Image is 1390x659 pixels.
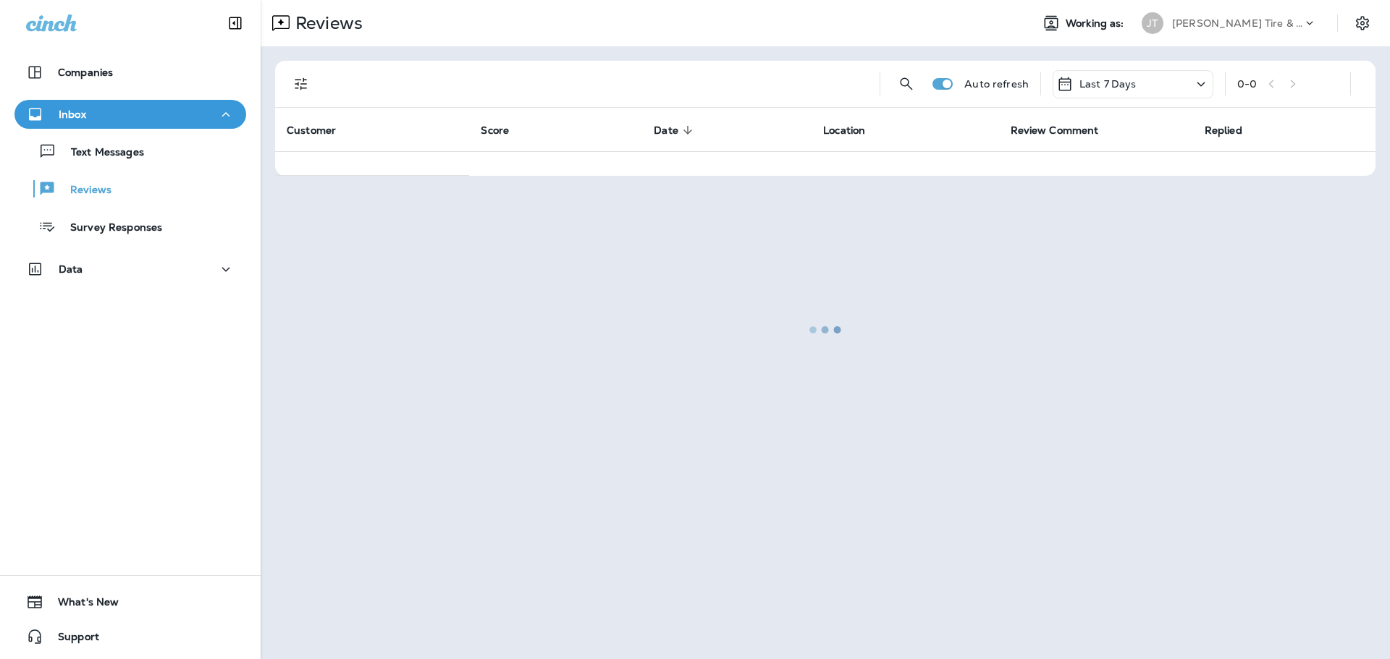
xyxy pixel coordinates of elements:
[43,596,119,613] span: What's New
[56,146,144,160] p: Text Messages
[215,9,256,38] button: Collapse Sidebar
[14,136,246,166] button: Text Messages
[59,263,83,275] p: Data
[14,622,246,651] button: Support
[59,109,86,120] p: Inbox
[14,587,246,616] button: What's New
[14,255,246,284] button: Data
[43,631,99,648] span: Support
[14,211,246,242] button: Survey Responses
[56,221,162,235] p: Survey Responses
[14,100,246,129] button: Inbox
[14,174,246,204] button: Reviews
[14,58,246,87] button: Companies
[56,184,111,197] p: Reviews
[58,67,113,78] p: Companies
